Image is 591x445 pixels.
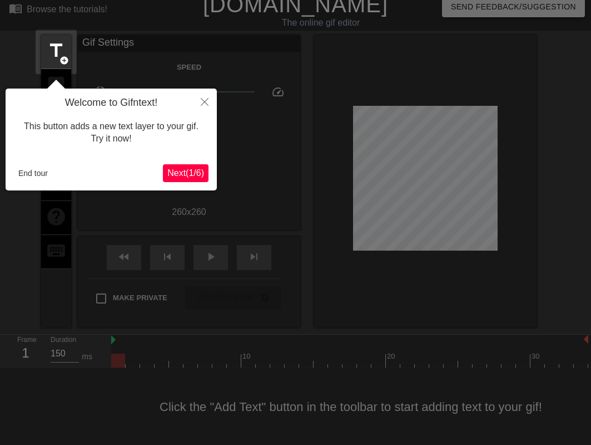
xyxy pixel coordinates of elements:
[14,109,208,157] div: This button adds a new text layer to your gif. Try it now!
[163,164,208,182] button: Next
[14,97,208,109] h4: Welcome to Gifntext!
[14,165,52,182] button: End tour
[192,89,217,114] button: Close
[167,168,204,178] span: Next ( 1 / 6 )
